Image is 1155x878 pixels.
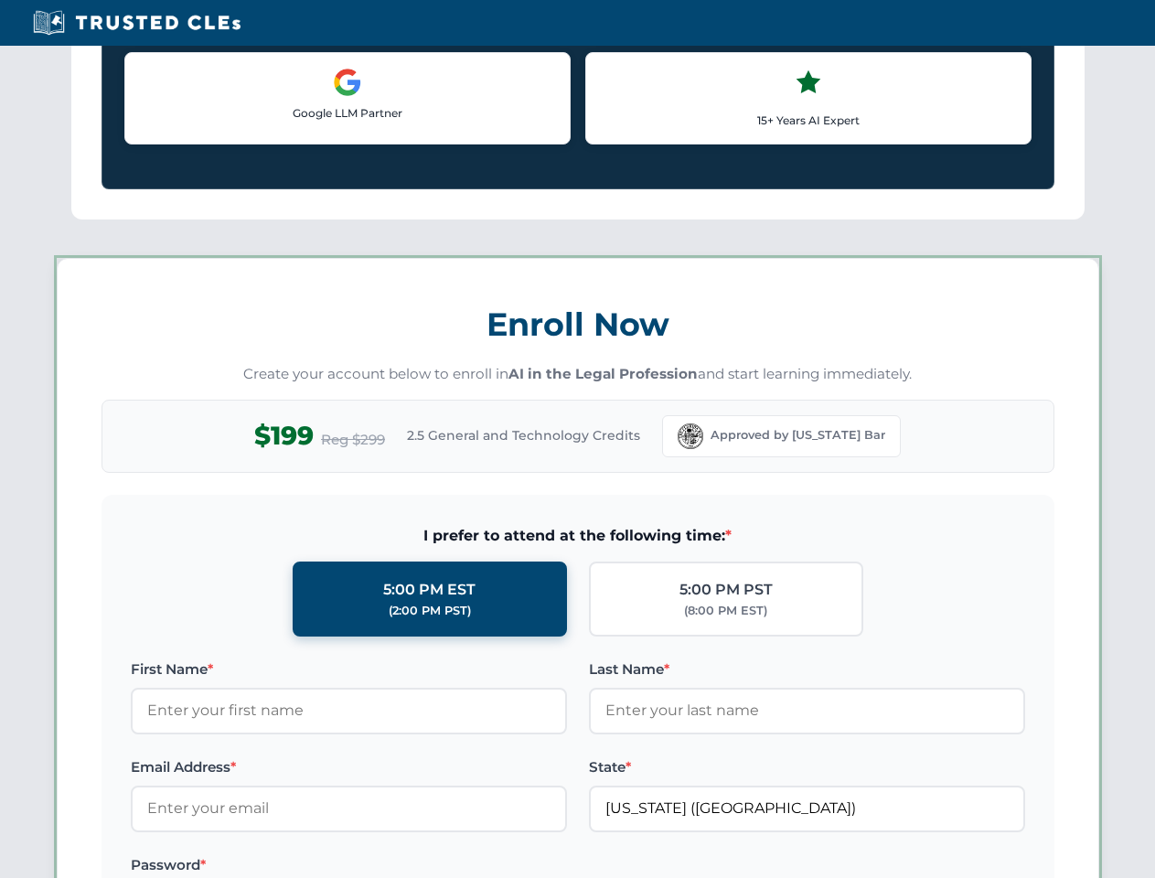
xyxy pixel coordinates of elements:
p: Create your account below to enroll in and start learning immediately. [102,364,1054,385]
label: Last Name [589,658,1025,680]
h3: Enroll Now [102,295,1054,353]
span: $199 [254,415,314,456]
span: Approved by [US_STATE] Bar [711,426,885,444]
img: Trusted CLEs [27,9,246,37]
p: Google LLM Partner [140,104,555,122]
label: Password [131,854,567,876]
div: 5:00 PM PST [679,578,773,602]
img: Florida Bar [678,423,703,449]
input: Enter your last name [589,688,1025,733]
span: I prefer to attend at the following time: [131,524,1025,548]
div: 5:00 PM EST [383,578,476,602]
p: 15+ Years AI Expert [601,112,1016,129]
input: Enter your first name [131,688,567,733]
div: (2:00 PM PST) [389,602,471,620]
label: First Name [131,658,567,680]
label: State [589,756,1025,778]
label: Email Address [131,756,567,778]
strong: AI in the Legal Profession [508,365,698,382]
span: Reg $299 [321,429,385,451]
img: Google [333,68,362,97]
span: 2.5 General and Technology Credits [407,425,640,445]
input: Enter your email [131,786,567,831]
div: (8:00 PM EST) [684,602,767,620]
input: Florida (FL) [589,786,1025,831]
